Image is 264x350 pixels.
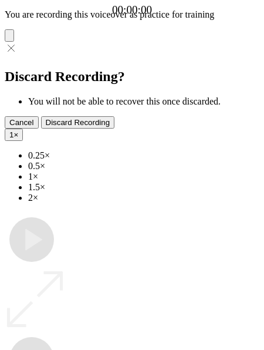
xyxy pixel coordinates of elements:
li: 0.25× [28,150,259,161]
li: You will not be able to recover this once discarded. [28,96,259,107]
button: 1× [5,129,23,141]
button: Cancel [5,116,39,129]
li: 0.5× [28,161,259,171]
span: 1 [9,130,13,139]
li: 1.5× [28,182,259,193]
p: You are recording this voiceover as practice for training [5,9,259,20]
button: Discard Recording [41,116,115,129]
h2: Discard Recording? [5,69,259,85]
li: 1× [28,171,259,182]
li: 2× [28,193,259,203]
a: 00:00:00 [112,4,152,16]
